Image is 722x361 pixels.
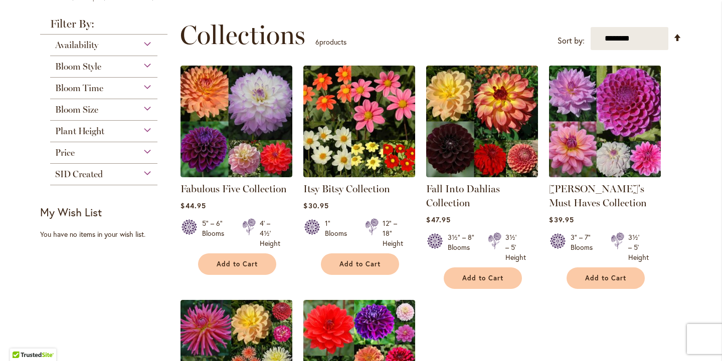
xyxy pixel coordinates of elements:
div: 3" – 7" Blooms [571,232,599,262]
a: Itsy Bitsy Collection [303,170,415,179]
p: products [315,34,346,50]
span: Collections [180,20,305,50]
span: Price [55,147,75,158]
a: Fall Into Dahlias Collection [426,170,538,179]
div: 5" – 6" Blooms [202,218,230,248]
label: Sort by: [558,32,585,50]
span: $30.95 [303,201,328,210]
img: Fabulous Five Collection [180,66,292,177]
span: $39.95 [549,215,574,224]
span: Add to Cart [462,274,503,282]
a: Itsy Bitsy Collection [303,183,390,195]
span: Add to Cart [585,274,626,282]
strong: Filter By: [40,19,167,35]
a: Fabulous Five Collection [180,183,287,195]
div: You have no items in your wish list. [40,229,174,239]
span: Bloom Style [55,61,101,72]
button: Add to Cart [198,253,276,275]
strong: My Wish List [40,205,102,219]
div: 1" Blooms [325,218,353,248]
button: Add to Cart [444,267,522,289]
span: Plant Height [55,126,104,137]
span: $44.95 [180,201,206,210]
div: 3½' – 5' Height [505,232,526,262]
span: Add to Cart [217,260,258,268]
a: Fall Into Dahlias Collection [426,183,500,209]
span: Bloom Time [55,83,103,94]
a: Fabulous Five Collection [180,170,292,179]
span: Add to Cart [339,260,381,268]
a: Heather's Must Haves Collection [549,170,661,179]
span: Bloom Size [55,104,98,115]
img: Itsy Bitsy Collection [303,66,415,177]
img: Fall Into Dahlias Collection [426,66,538,177]
button: Add to Cart [321,253,399,275]
div: 12" – 18" Height [383,218,403,248]
div: 4' – 4½' Height [260,218,280,248]
img: Heather's Must Haves Collection [547,63,664,180]
button: Add to Cart [567,267,645,289]
div: 3½' – 5' Height [628,232,649,262]
iframe: Launch Accessibility Center [8,325,36,353]
span: $47.95 [426,215,450,224]
div: 3½" – 8" Blooms [448,232,476,262]
span: Availability [55,40,98,51]
a: [PERSON_NAME]'s Must Haves Collection [549,183,647,209]
span: 6 [315,37,319,47]
span: SID Created [55,169,103,180]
